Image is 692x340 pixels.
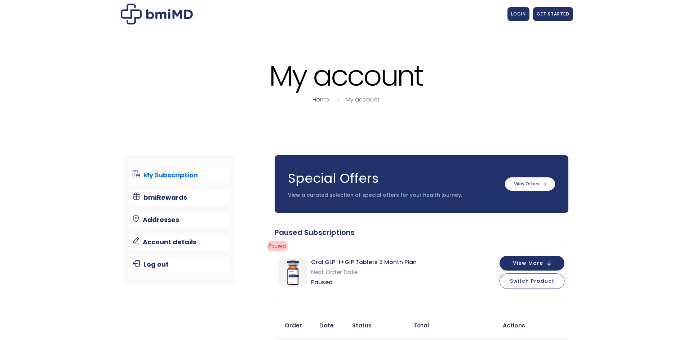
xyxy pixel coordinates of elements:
[537,11,569,17] span: GET STARTED
[346,95,380,104] a: My account
[119,60,573,91] h1: My account
[413,321,429,330] span: Total
[129,257,230,272] a: Log out
[124,155,235,285] nav: Account pages
[288,169,498,187] h3: Special Offers
[288,192,498,199] p: View a curated selection of special offers for your health journey.
[279,258,307,287] img: Oral GLP-1+GIP Tablets 3 Month Plan
[121,4,193,24] img: My account
[500,256,564,271] button: View More
[507,7,529,21] a: LOGIN
[311,277,417,287] span: Paused
[129,212,230,227] a: Addresses
[319,321,334,330] span: Date
[503,321,525,330] span: Actions
[267,241,288,251] span: Paused
[129,235,230,250] a: Account details
[129,168,230,183] a: My Subscription
[510,277,554,285] span: Switch Product
[511,11,526,17] span: LOGIN
[129,190,230,205] a: bmiRewards
[513,261,543,266] span: View More
[275,227,568,237] div: Paused Subscriptions
[312,95,329,104] a: Home
[311,267,417,277] span: Next Order Date
[352,321,372,330] span: Status
[311,257,417,267] span: Oral GLP-1+GIP Tablets 3 Month Plan
[533,7,573,21] a: GET STARTED
[285,321,302,330] span: Order
[500,273,564,289] button: Switch Product
[334,95,342,104] i: breadcrumbs separator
